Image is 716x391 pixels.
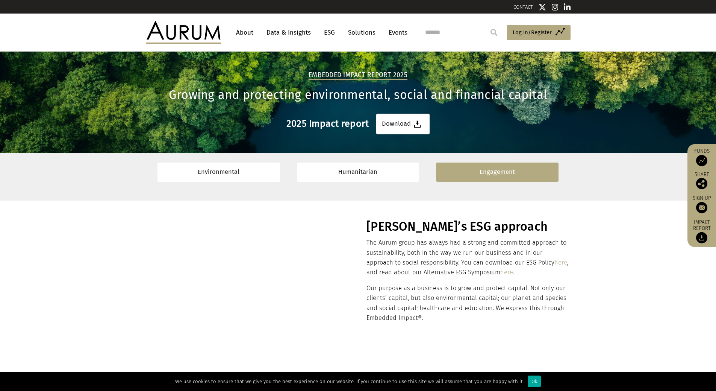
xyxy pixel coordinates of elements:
[232,26,257,40] a: About
[554,259,567,266] a: here
[691,195,712,213] a: Sign up
[297,163,419,182] a: Humanitarian
[146,88,571,102] h1: Growing and protecting environmental, social and financial capital
[320,26,339,40] a: ESG
[691,148,712,166] a: Funds
[146,21,221,44] img: Aurum
[263,26,315,40] a: Data & Insights
[500,269,513,276] a: here
[157,163,280,182] a: Environmental
[552,3,559,11] img: Instagram icon
[528,376,541,387] div: Ok
[696,202,707,213] img: Sign up to our newsletter
[286,118,369,129] h3: 2025 Impact report
[691,172,712,189] div: Share
[539,3,546,11] img: Twitter icon
[376,114,430,134] a: Download
[507,25,571,41] a: Log in/Register
[436,163,559,182] a: Engagement
[366,238,568,278] p: The Aurum group has always had a strong and committed approach to sustainability, both in the way...
[513,28,552,37] span: Log in/Register
[564,3,571,11] img: Linkedin icon
[309,71,407,80] h2: Embedded Impact report 2025
[344,26,379,40] a: Solutions
[486,25,501,40] input: Submit
[691,219,712,243] a: Impact report
[696,178,707,189] img: Share this post
[385,26,407,40] a: Events
[513,4,533,10] a: CONTACT
[696,155,707,166] img: Access Funds
[366,283,568,323] p: Our purpose as a business is to grow and protect capital. Not only our clients’ capital, but also...
[366,219,568,234] h1: [PERSON_NAME]’s ESG approach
